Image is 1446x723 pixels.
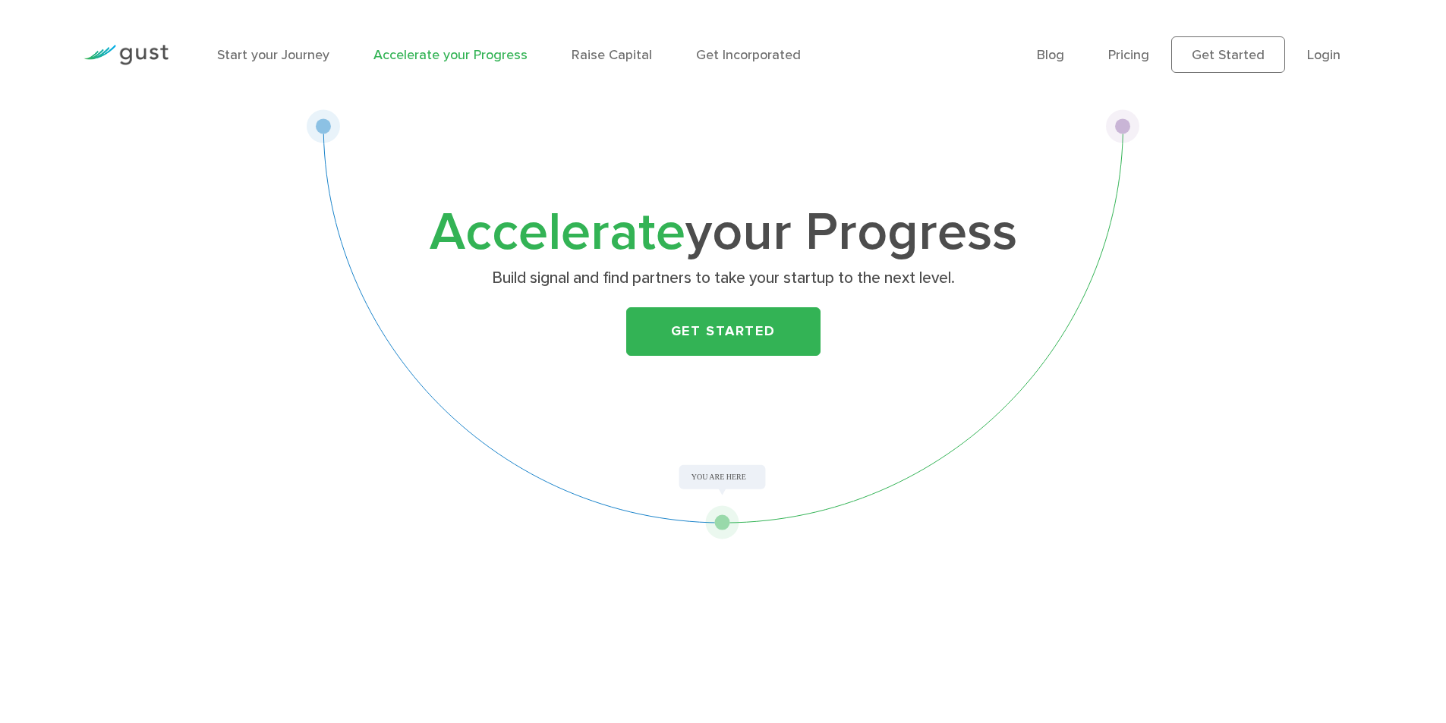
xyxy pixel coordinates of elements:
a: Accelerate your Progress [373,47,528,63]
a: Raise Capital [572,47,652,63]
a: Blog [1037,47,1064,63]
a: Get Started [626,307,821,356]
a: Get Started [1171,36,1285,73]
span: Accelerate [430,200,685,264]
img: Gust Logo [83,45,169,65]
a: Login [1307,47,1340,63]
h1: your Progress [424,209,1023,257]
a: Get Incorporated [696,47,801,63]
a: Pricing [1108,47,1149,63]
p: Build signal and find partners to take your startup to the next level. [429,268,1017,289]
a: Start your Journey [217,47,329,63]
